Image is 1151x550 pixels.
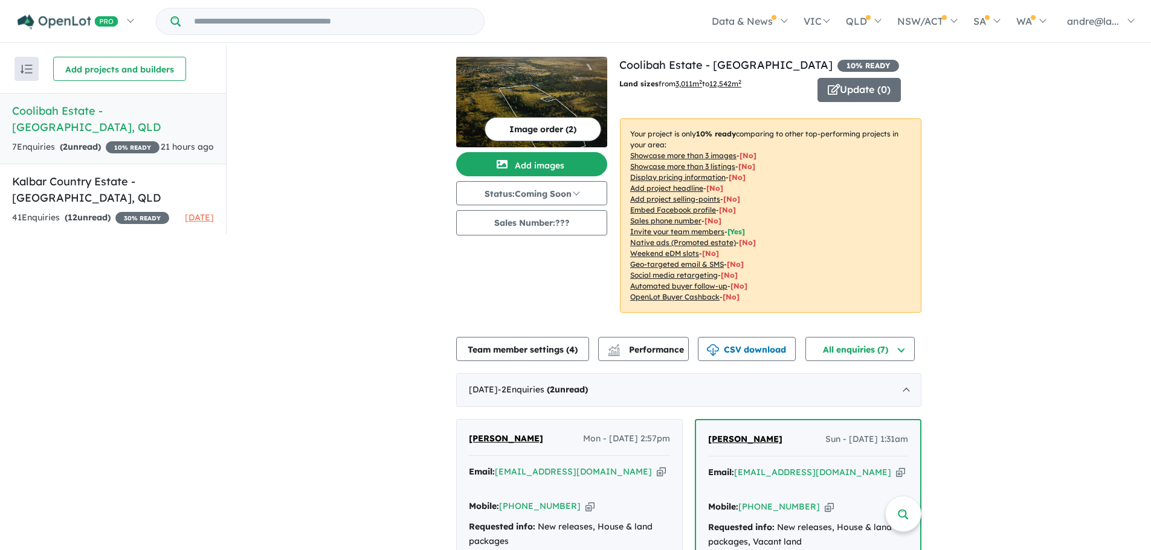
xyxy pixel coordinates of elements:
span: [ No ] [706,184,723,193]
button: Add images [456,152,607,176]
img: download icon [707,344,719,356]
strong: Email: [708,467,734,478]
button: All enquiries (7) [805,337,915,361]
button: Status:Coming Soon [456,181,607,205]
button: Add projects and builders [53,57,186,81]
span: [DATE] [185,212,214,223]
button: Copy [585,500,595,513]
u: Native ads (Promoted estate) [630,238,736,247]
span: 2 [550,384,555,395]
span: 4 [569,344,575,355]
strong: ( unread) [65,212,111,223]
a: [PHONE_NUMBER] [499,500,581,511]
strong: Mobile: [469,500,499,511]
p: Your project is only comparing to other top-performing projects in your area: - - - - - - - - - -... [620,118,921,313]
span: 2 [63,141,68,152]
button: Team member settings (4) [456,337,589,361]
u: 12,542 m [709,79,741,88]
a: [PERSON_NAME] [708,432,782,447]
button: Update (0) [817,78,901,102]
span: [No] [727,260,744,269]
u: Display pricing information [630,173,726,182]
strong: Requested info: [469,521,535,532]
button: Copy [896,466,905,479]
input: Try estate name, suburb, builder or developer [183,8,482,34]
span: 21 hours ago [161,141,214,152]
u: Add project headline [630,184,703,193]
strong: Email: [469,466,495,477]
span: [ No ] [740,151,756,160]
button: Performance [598,337,689,361]
div: New releases, House & land packages, Vacant land [708,520,908,549]
span: [No] [723,292,740,301]
u: Showcase more than 3 listings [630,162,735,171]
b: Land sizes [619,79,659,88]
u: Invite your team members [630,227,724,236]
span: 12 [68,212,77,223]
h5: Kalbar Country Estate - [GEOGRAPHIC_DATA] , QLD [12,173,214,206]
img: Coolibah Estate - Lowood [456,57,607,147]
u: Social media retargeting [630,270,718,280]
span: [No] [702,249,719,258]
span: [PERSON_NAME] [469,433,543,444]
strong: ( unread) [60,141,101,152]
u: Sales phone number [630,216,701,225]
div: 7 Enquir ies [12,140,160,155]
div: [DATE] [456,373,921,407]
sup: 2 [738,78,741,85]
span: 30 % READY [115,212,169,224]
span: to [702,79,741,88]
button: Sales Number:??? [456,210,607,235]
a: [PHONE_NUMBER] [738,501,820,512]
span: [ Yes ] [727,227,745,236]
p: from [619,78,808,90]
span: - 2 Enquir ies [498,384,588,395]
span: [ No ] [738,162,755,171]
u: 3,011 m [675,79,702,88]
u: Add project selling-points [630,194,720,203]
u: Showcase more than 3 images [630,151,737,160]
span: Performance [610,344,684,355]
span: [ No ] [723,194,740,203]
img: bar-chart.svg [608,348,620,356]
u: Geo-targeted email & SMS [630,260,724,269]
a: [PERSON_NAME] [469,432,543,446]
span: Mon - [DATE] 2:57pm [583,432,670,446]
a: [EMAIL_ADDRESS][DOMAIN_NAME] [495,466,652,477]
a: Coolibah Estate - [GEOGRAPHIC_DATA] [619,58,833,72]
img: sort.svg [21,65,33,74]
button: Copy [657,465,666,478]
span: 10 % READY [837,60,899,72]
button: Image order (2) [485,117,601,141]
div: 41 Enquir ies [12,211,169,225]
u: OpenLot Buyer Cashback [630,292,720,301]
u: Embed Facebook profile [630,205,716,214]
a: [EMAIL_ADDRESS][DOMAIN_NAME] [734,467,891,478]
u: Weekend eDM slots [630,249,699,258]
sup: 2 [699,78,702,85]
span: [ No ] [719,205,736,214]
u: Automated buyer follow-up [630,281,727,290]
span: [No] [721,270,738,280]
strong: Requested info: [708,522,775,532]
span: [ No ] [704,216,721,225]
span: 10 % READY [106,141,160,153]
img: line-chart.svg [608,344,619,351]
img: Openlot PRO Logo White [18,14,118,30]
span: [No] [739,238,756,247]
b: 10 % ready [696,129,736,138]
strong: Mobile: [708,501,738,512]
span: andre@la... [1067,15,1119,27]
span: Sun - [DATE] 1:31am [825,432,908,447]
span: [No] [730,281,747,290]
span: [ No ] [729,173,746,182]
button: Copy [825,500,834,513]
div: New releases, House & land packages [469,520,670,549]
button: CSV download [698,337,796,361]
h5: Coolibah Estate - [GEOGRAPHIC_DATA] , QLD [12,103,214,135]
span: [PERSON_NAME] [708,433,782,444]
strong: ( unread) [547,384,588,395]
